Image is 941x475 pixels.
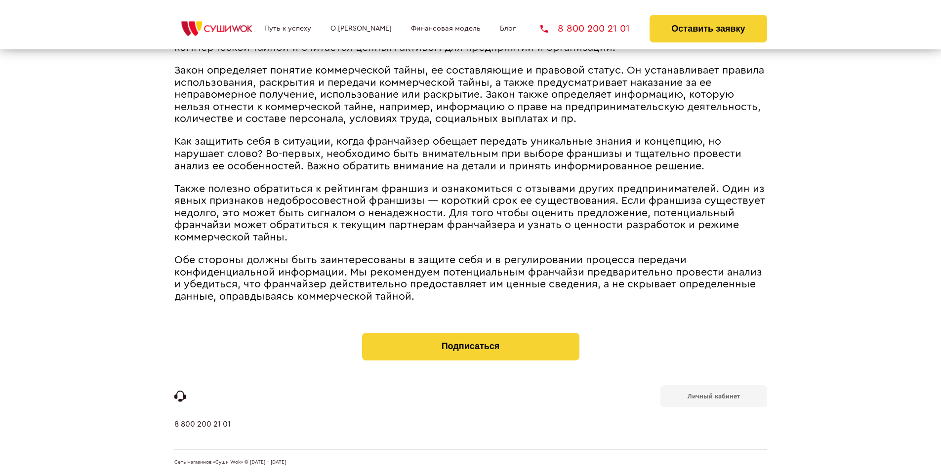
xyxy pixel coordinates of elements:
[174,65,764,124] span: Закон определяет понятие коммерческой тайны, ее составляющие и правовой статус. Он устанавливает ...
[330,25,392,33] a: О [PERSON_NAME]
[688,393,740,399] b: Личный кабинет
[264,25,311,33] a: Путь к успеху
[174,420,231,449] a: 8 800 200 21 01
[174,18,745,53] span: Федеральный закон «О коммерческой тайне» регулирует вопросы, относящиеся к ее защите. Основная це...
[500,25,516,33] a: Блог
[650,15,767,42] button: Оставить заявку
[660,385,767,407] a: Личный кабинет
[174,255,762,302] span: Обе стороны должны быть заинтересованы в защите себя и в регулировании процесса передачи конфиден...
[174,460,286,466] span: Сеть магазинов «Суши Wok» © [DATE] - [DATE]
[558,24,630,34] span: 8 800 200 21 01
[174,184,765,242] span: Также полезно обратиться к рейтингам франшиз и ознакомиться с отзывами других предпринимателей. О...
[540,24,630,34] a: 8 800 200 21 01
[362,333,579,360] button: Подписаться
[411,25,481,33] a: Финансовая модель
[174,136,741,171] span: Как защитить себя в ситуации, когда франчайзер обещает передать уникальные знания и концепцию, но...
